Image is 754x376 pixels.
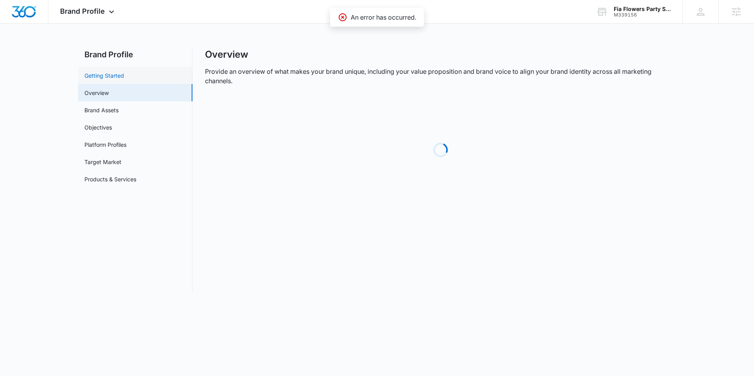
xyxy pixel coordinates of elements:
h1: Overview [205,49,248,60]
div: account id [614,12,671,18]
p: Provide an overview of what makes your brand unique, including your value proposition and brand v... [205,67,676,86]
div: account name [614,6,671,12]
span: Brand Profile [60,7,105,15]
a: Overview [84,89,109,97]
a: Target Market [84,158,121,166]
a: Brand Assets [84,106,119,114]
a: Getting Started [84,71,124,80]
a: Platform Profiles [84,141,126,149]
p: An error has occurred. [351,13,416,22]
a: Products & Services [84,175,136,183]
h2: Brand Profile [78,49,192,60]
a: Objectives [84,123,112,131]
